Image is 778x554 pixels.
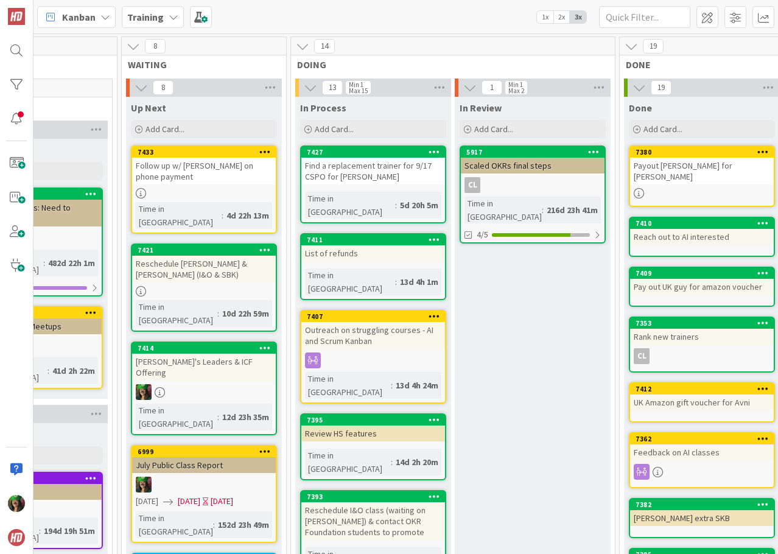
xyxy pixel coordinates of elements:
[391,379,393,392] span: :
[629,382,775,423] a: 7412UK Amazon gift voucher for Avni
[301,502,445,540] div: Reschedule I&O class (waiting on [PERSON_NAME]) & contact OKR Foundation students to promote
[630,384,774,410] div: 7412UK Amazon gift voucher for Avni
[136,495,158,508] span: [DATE]
[537,11,553,23] span: 1x
[213,518,215,531] span: :
[301,234,445,261] div: 7411List of refunds
[630,218,774,229] div: 7410
[132,446,276,457] div: 6999
[508,88,524,94] div: Max 2
[132,457,276,473] div: July Public Class Report
[397,198,441,212] div: 5d 20h 5m
[131,342,277,435] a: 7414[PERSON_NAME]'s Leaders & ICF OfferingSLTime in [GEOGRAPHIC_DATA]:12d 23h 35m
[630,444,774,460] div: Feedback on AI classes
[630,433,774,460] div: 7362Feedback on AI classes
[132,477,276,493] div: SL
[322,80,343,95] span: 13
[630,318,774,345] div: 7353Rank new trainers
[301,147,445,158] div: 7427
[132,354,276,380] div: [PERSON_NAME]'s Leaders & ICF Offering
[127,11,164,23] b: Training
[301,415,445,441] div: 7395Review HS features
[314,39,335,54] span: 14
[301,234,445,245] div: 7411
[630,158,774,184] div: Payout [PERSON_NAME] for [PERSON_NAME]
[305,192,395,219] div: Time in [GEOGRAPHIC_DATA]
[8,495,25,512] img: SL
[651,80,671,95] span: 19
[307,312,445,321] div: 7407
[301,147,445,184] div: 7427Find a replacement trainer for 9/17 CSPO for [PERSON_NAME]
[466,148,605,156] div: 5917
[136,477,152,493] img: SL
[630,384,774,394] div: 7412
[397,275,441,289] div: 13d 4h 1m
[300,233,446,300] a: 7411List of refundsTime in [GEOGRAPHIC_DATA]:13d 4h 1m
[629,317,775,373] a: 7353Rank new trainersCL
[460,146,606,244] a: 5917Scaled OKRs final stepsCLTime in [GEOGRAPHIC_DATA]:216d 23h 41m4/5
[219,307,272,320] div: 10d 22h 59m
[131,146,277,234] a: 7433Follow up w/ [PERSON_NAME] on phone paymentTime in [GEOGRAPHIC_DATA]:4d 22h 13m
[391,455,393,469] span: :
[349,88,368,94] div: Max 15
[636,269,774,278] div: 7409
[307,493,445,501] div: 7393
[300,413,446,480] a: 7395Review HS featuresTime in [GEOGRAPHIC_DATA]:14d 2h 20m
[153,80,173,95] span: 8
[297,58,600,71] span: DOING
[45,256,98,270] div: 482d 22h 1m
[215,518,272,531] div: 152d 23h 49m
[217,410,219,424] span: :
[630,510,774,526] div: [PERSON_NAME] extra SKB
[219,410,272,424] div: 12d 23h 35m
[301,491,445,540] div: 7393Reschedule I&O class (waiting on [PERSON_NAME]) & contact OKR Foundation students to promote
[570,11,586,23] span: 3x
[305,449,391,475] div: Time in [GEOGRAPHIC_DATA]
[508,82,523,88] div: Min 1
[300,310,446,404] a: 7407Outreach on struggling courses - AI and Scrum KanbanTime in [GEOGRAPHIC_DATA]:13d 4h 24m
[636,219,774,228] div: 7410
[301,426,445,441] div: Review HS features
[145,39,166,54] span: 8
[630,348,774,364] div: CL
[132,245,276,282] div: 7421Reschedule [PERSON_NAME] & [PERSON_NAME] (I&O & SBK)
[132,384,276,400] div: SL
[630,279,774,295] div: Pay out UK guy for amazon voucher
[393,455,441,469] div: 14d 2h 20m
[132,446,276,473] div: 6999July Public Class Report
[460,102,502,114] span: In Review
[474,124,513,135] span: Add Card...
[138,344,276,352] div: 7414
[630,218,774,245] div: 7410Reach out to AI interested
[307,416,445,424] div: 7395
[307,236,445,244] div: 7411
[8,8,25,25] img: Visit kanbanzone.com
[630,318,774,329] div: 7353
[629,267,775,307] a: 7409Pay out UK guy for amazon voucher
[542,203,544,217] span: :
[138,148,276,156] div: 7433
[630,229,774,245] div: Reach out to AI interested
[138,447,276,456] div: 6999
[301,415,445,426] div: 7395
[629,498,775,538] a: 7382[PERSON_NAME] extra SKB
[629,217,775,257] a: 7410Reach out to AI interested
[47,364,49,377] span: :
[630,147,774,158] div: 7380
[461,177,605,193] div: CL
[138,246,276,254] div: 7421
[626,58,769,71] span: DONE
[636,500,774,509] div: 7382
[630,329,774,345] div: Rank new trainers
[477,228,488,241] span: 4/5
[136,404,217,430] div: Time in [GEOGRAPHIC_DATA]
[461,147,605,158] div: 5917
[464,197,542,223] div: Time in [GEOGRAPHIC_DATA]
[630,499,774,510] div: 7382
[305,268,395,295] div: Time in [GEOGRAPHIC_DATA]
[132,147,276,184] div: 7433Follow up w/ [PERSON_NAME] on phone payment
[349,82,363,88] div: Min 1
[178,495,200,508] span: [DATE]
[629,432,775,488] a: 7362Feedback on AI classes
[634,348,650,364] div: CL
